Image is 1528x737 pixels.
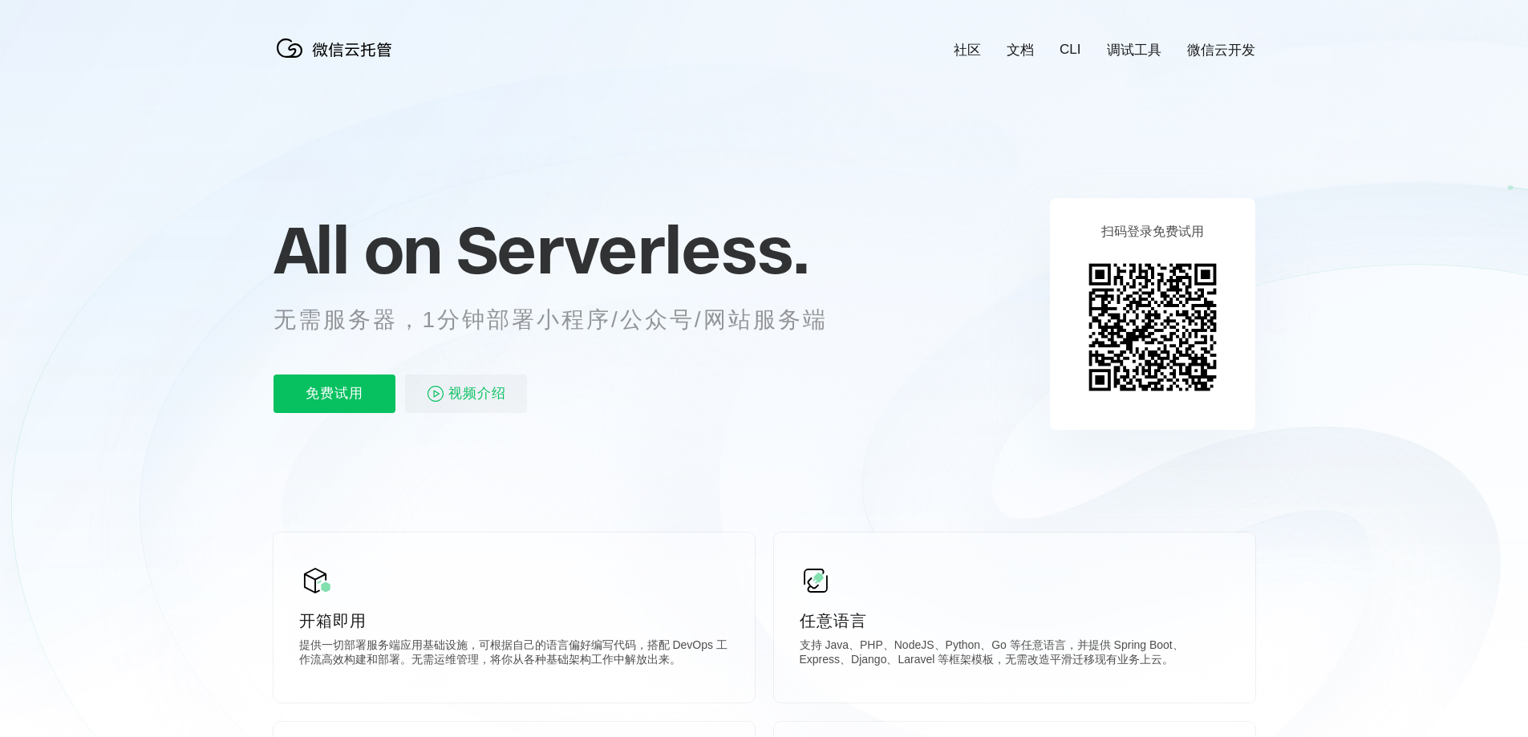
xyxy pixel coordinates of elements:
img: 微信云托管 [274,32,402,64]
p: 扫码登录免费试用 [1101,224,1204,241]
a: CLI [1060,42,1080,58]
span: 视频介绍 [448,375,506,413]
p: 支持 Java、PHP、NodeJS、Python、Go 等任意语言，并提供 Spring Boot、Express、Django、Laravel 等框架模板，无需改造平滑迁移现有业务上云。 [800,638,1230,670]
a: 微信云开发 [1187,41,1255,59]
p: 免费试用 [274,375,395,413]
a: 微信云托管 [274,53,402,67]
span: Serverless. [456,209,809,290]
p: 提供一切部署服务端应用基础设施，可根据自己的语言偏好编写代码，搭配 DevOps 工作流高效构建和部署。无需运维管理，将你从各种基础架构工作中解放出来。 [299,638,729,670]
img: video_play.svg [426,384,445,403]
p: 无需服务器，1分钟部署小程序/公众号/网站服务端 [274,304,857,336]
a: 文档 [1007,41,1034,59]
p: 任意语言 [800,609,1230,632]
a: 社区 [954,41,981,59]
a: 调试工具 [1107,41,1161,59]
p: 开箱即用 [299,609,729,632]
span: All on [274,209,441,290]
